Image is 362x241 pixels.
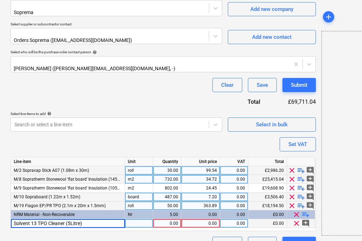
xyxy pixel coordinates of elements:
div: £19,608.90 [248,184,287,193]
div: roll [125,201,153,210]
div: Unit [125,157,153,166]
button: Save [248,78,277,92]
div: £0.00 [248,210,287,219]
span: clear [288,193,296,201]
button: Add new company [228,2,316,16]
div: £69,711.04 [271,98,316,106]
div: 34.72 [184,175,217,184]
button: Clear [212,78,242,92]
span: add_comment [306,175,314,183]
p: Select supplier or subcontractor contact [11,22,222,28]
div: 0.00 [223,193,245,201]
button: Select in bulk [228,118,316,132]
div: Line-item [11,157,125,166]
div: 99.54 [184,166,217,175]
span: clear [288,166,296,175]
span: playlist_add [297,175,305,183]
div: Select who will be the purchase order contact person [11,50,316,54]
div: £3,506.40 [248,193,287,201]
div: 0.00 [223,210,245,219]
span: playlist_add [297,184,305,192]
div: Add new company [250,5,293,14]
div: [PERSON_NAME] ([PERSON_NAME][EMAIL_ADDRESS][DOMAIN_NAME], -) [14,66,231,71]
div: Unit price [181,157,220,166]
div: £18,194.50 [248,201,287,210]
div: £0.00 [248,219,287,228]
span: M/8 Sopratherm Stonewool 'flat board' Insulation (145mm) [14,177,126,182]
div: Add new contact [252,32,292,42]
span: M/19 Flagon EP/PR TPO (2.1m x 20m x 1.5mm) [14,203,106,208]
div: 0.00 [156,219,178,228]
span: add_comment [306,184,314,192]
span: NRM Material - Non-Recoverable [14,212,75,217]
span: add_comment [306,201,314,210]
div: Orders Soprema ([EMAIL_ADDRESS][DOMAIN_NAME]) [14,37,169,43]
div: 363.89 [184,201,217,210]
button: Set VAT [280,137,316,151]
div: £2,986.20 [248,166,287,175]
div: m2 [125,175,153,184]
div: 7.20 [184,193,217,201]
span: M/9 Sopratherm Stonewool 'flat board' Insulation (105mm) [14,186,126,191]
div: Select line-items to add [11,112,222,116]
div: 0.00 [223,184,245,193]
span: M/10 Sopraboard (1.22m x 1.52m) [14,194,80,199]
div: Submit [291,80,307,90]
div: Quantity [153,157,181,166]
div: Save [257,80,268,90]
span: playlist_add [297,166,305,175]
button: Submit [282,78,316,92]
span: clear [288,201,296,210]
div: 5.00 [156,210,178,219]
div: 487.00 [156,193,178,201]
span: help [91,50,97,54]
div: Clear [221,80,233,90]
div: 802.00 [156,184,178,193]
span: clear [288,184,296,192]
div: 30.00 [156,166,178,175]
span: help [46,112,51,116]
div: Total [248,157,287,166]
div: VAT [220,157,248,166]
div: Nr [125,210,153,219]
span: M/2 Sopravap Stick A07 (1.08m x 30m) [14,168,89,173]
div: 0.00 [223,166,245,175]
span: clear [292,210,301,219]
div: m2 [125,184,153,193]
div: Total [224,98,271,106]
span: add [324,13,333,21]
div: Soprema [14,10,120,15]
div: 0.00 [184,210,217,219]
div: 0.00 [223,219,245,228]
iframe: Chat Widget [327,207,362,241]
span: clear [292,219,301,228]
div: £25,415.04 [248,175,287,184]
span: playlist_add [297,193,305,201]
span: add_comment [301,219,310,228]
span: playlist_add [301,210,310,219]
div: Set VAT [288,140,307,149]
div: 0.00 [223,175,245,184]
span: add_comment [306,166,314,175]
div: 0.00 [223,201,245,210]
span: add_comment [306,193,314,201]
span: clear [288,175,296,183]
div: 732.00 [156,175,178,184]
div: 50.00 [156,201,178,210]
div: 0.00 [184,219,217,228]
div: roll [125,166,153,175]
span: playlist_add [297,201,305,210]
div: Select in bulk [256,120,288,129]
div: 24.45 [184,184,217,193]
div: board [125,193,153,201]
button: Add new contact [228,30,316,44]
